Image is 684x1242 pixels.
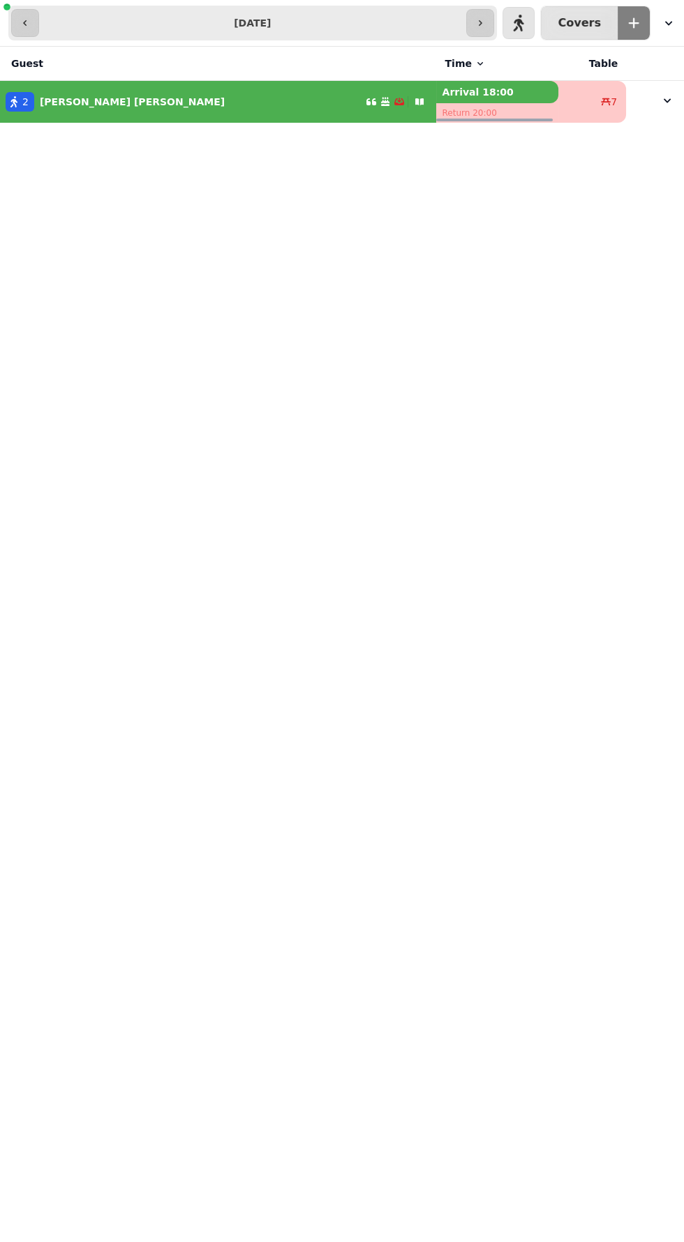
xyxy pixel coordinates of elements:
span: 2 [22,95,29,109]
p: Return 20:00 [436,103,558,123]
p: [PERSON_NAME] [PERSON_NAME] [40,95,225,109]
button: Covers [541,6,618,40]
th: Table [558,47,626,81]
span: Time [445,56,471,70]
p: Covers [558,17,601,29]
p: Arrival 18:00 [436,81,558,103]
span: 7 [611,95,617,109]
button: Time [445,56,485,70]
